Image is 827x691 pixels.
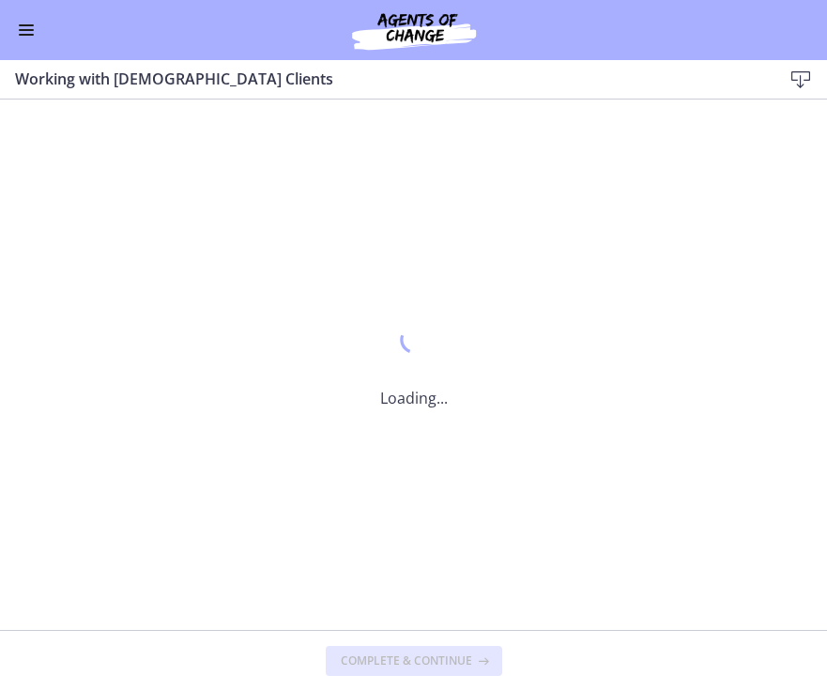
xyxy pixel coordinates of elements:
[301,8,527,53] img: Agents of Change
[380,321,448,364] div: 1
[380,387,448,409] p: Loading...
[15,19,38,41] button: Enable menu
[341,653,472,668] span: Complete & continue
[326,646,502,676] button: Complete & continue
[15,68,752,90] h3: Working with [DEMOGRAPHIC_DATA] Clients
